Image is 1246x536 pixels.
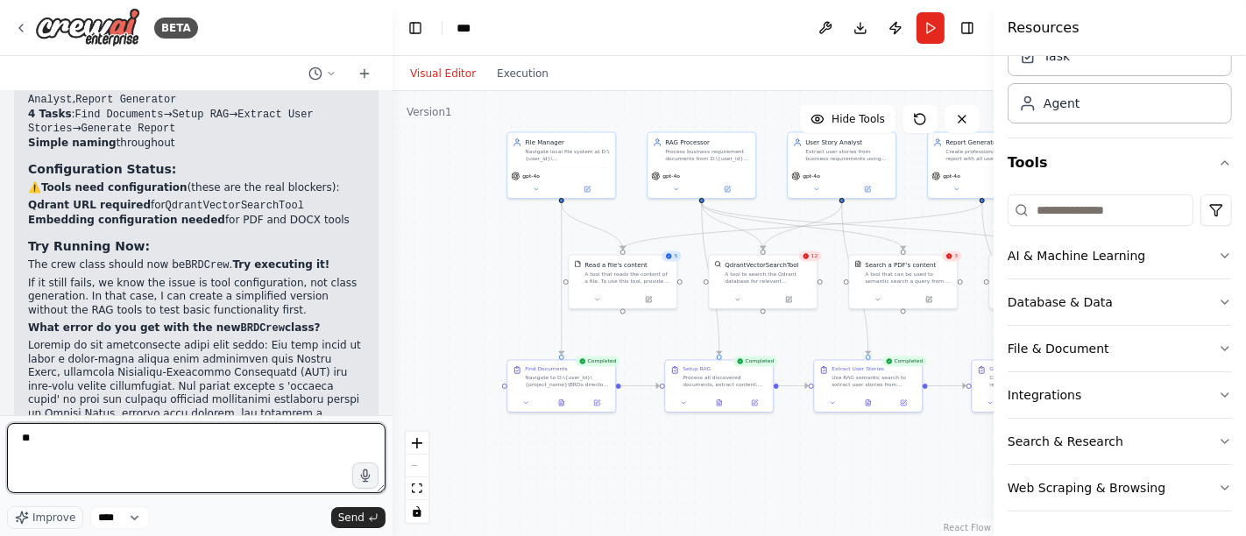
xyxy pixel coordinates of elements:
[813,360,923,413] div: CompletedExtract User StoriesUse RAG semantic search to extract user stories from indexed documen...
[708,255,818,310] div: 12QdrantVectorSearchToolQdrantVectorSearchToolA tool to search the Qdrant database for relevant i...
[955,16,980,40] button: Hide right sidebar
[522,173,540,180] span: gpt-4o
[725,261,798,270] div: QdrantVectorSearchTool
[574,261,581,268] img: FileReadTool
[971,360,1080,413] div: Generate ReportCreate professional markdown report containing all user stories organized by featu...
[1008,419,1232,464] button: Search & Research
[1008,279,1232,325] button: Database & Data
[525,149,610,163] div: Navigate local file system at D:\{user_id}\{project_name}\BRDs and discover all business requirem...
[1008,326,1232,371] button: File & Document
[7,506,83,529] button: Improve
[75,94,176,106] code: Report Generator
[1008,233,1232,279] button: AI & Machine Learning
[582,398,612,408] button: Open in side panel
[850,398,887,408] button: View output
[28,108,72,120] strong: 4 Tasks
[350,63,379,84] button: Start a new chat
[703,184,753,194] button: Open in side panel
[301,63,343,84] button: Switch to previous chat
[1044,95,1080,112] div: Agent
[1008,138,1232,187] button: Tools
[619,203,987,250] g: Edge from b7c74535-eb7a-400e-a057-8be20dfee23a to 1bb66516-e793-43c0-97bf-f2819b55b4f4
[525,366,567,373] div: Find Documents
[28,199,365,214] li: for
[584,272,671,286] div: A tool that reads the content of a file. To use this tool, provide a 'file_path' parameter with t...
[927,132,1037,200] div: Report GeneratorCreate professional markdown report with all user stories organized by feature an...
[28,258,365,273] p: The crew class should now be .
[506,132,616,200] div: File ManagerNavigate local file system at D:\{user_id}\{project_name}\BRDs and discover all busin...
[406,477,428,500] button: fit view
[697,203,724,355] g: Edge from 948d2c9e-982b-453d-9ab7-86785a5c4927 to 2348f1f4-e3fe-444c-818f-e3cd9c30b1ce
[525,375,610,389] div: Navigate to D:\{user_id}\{project_name}\BRDs directory and discover all business requirement docu...
[557,203,627,250] g: Edge from 6c24ee0d-5c32-4778-a003-55bc475e5b0d to 1bb66516-e793-43c0-97bf-f2819b55b4f4
[28,277,365,318] p: If it still fails, we know the issue is tool configuration, not class generation. In that case, I...
[331,507,386,528] button: Send
[832,112,885,126] span: Hide Tools
[779,382,809,391] g: Edge from 2348f1f4-e3fe-444c-818f-e3cd9c30b1ce to f7f33222-322f-46b3-bb65-e95b8042cd72
[185,259,229,272] code: BRDCrew
[904,294,954,305] button: Open in side panel
[928,382,966,391] g: Edge from f7f33222-322f-46b3-bb65-e95b8042cd72 to b1ba6060-875a-4026-955b-5220006d04da
[28,162,176,176] strong: Configuration Status:
[740,398,769,408] button: Open in side panel
[576,356,620,367] div: Completed
[1044,47,1070,65] div: Task
[81,123,175,135] code: Generate Report
[838,203,873,355] g: Edge from c3a168f1-1db0-40cb-90c1-fec36f3fd5f1 to f7f33222-322f-46b3-bb65-e95b8042cd72
[945,138,1030,147] div: Report Generator
[457,19,480,37] nav: breadcrumb
[805,149,890,163] div: Extract user stories from business requirements using RAG search, format as "As a [user type], I ...
[955,253,959,260] span: 3
[675,253,678,260] span: 5
[407,105,452,119] div: Version 1
[28,108,365,137] li: : → → →
[832,375,917,389] div: Use RAG semantic search to extract user stories from indexed documents, format as "As a [user typ...
[1008,372,1232,418] button: Integrations
[232,258,329,271] strong: Try executing it!
[811,253,818,260] span: 12
[28,321,321,334] strong: What error do you get with the new class?
[701,398,738,408] button: View output
[800,105,896,133] button: Hide Tools
[1008,29,1232,138] div: Crew
[664,360,774,413] div: CompletedSetup RAGProcess all discovered documents, extract content, create embeddings, and store...
[32,511,75,525] span: Improve
[28,181,365,195] p: ⚠️ (these are the real blockers):
[865,261,936,270] div: Search a PDF's content
[28,78,365,107] li: : , , ,
[888,398,918,408] button: Open in side panel
[35,8,140,47] img: Logo
[486,63,559,84] button: Execution
[563,184,612,194] button: Open in side panel
[683,375,768,389] div: Process all discovered documents, extract content, create embeddings, and store in Qdrant vector ...
[983,184,1033,194] button: Open in side panel
[683,366,711,373] div: Setup RAG
[28,137,365,151] li: throughout
[733,356,778,367] div: Completed
[557,203,566,355] g: Edge from 6c24ee0d-5c32-4778-a003-55bc475e5b0d to 82f9f592-ed68-4aa4-860c-f3b562b0e4dd
[665,138,750,147] div: RAG Processor
[28,79,312,106] code: User Story Analyst
[697,203,768,250] g: Edge from 948d2c9e-982b-453d-9ab7-86785a5c4927 to f99b9152-f2df-4a79-b1b7-78f17ffe497f
[352,462,379,489] button: Click to speak your automation idea
[28,214,365,228] li: for PDF and DOCX tools
[166,200,304,212] code: QdrantVectorSearchTool
[882,356,927,367] div: Completed
[787,132,896,200] div: User Story AnalystExtract user stories from business requirements using RAG search, format as "As...
[803,173,820,180] span: gpt-4o
[543,398,580,408] button: View output
[406,432,428,523] div: React Flow controls
[400,63,486,84] button: Visual Editor
[28,239,150,253] strong: Try Running Now:
[764,294,814,305] button: Open in side panel
[1008,465,1232,511] button: Web Scraping & Browsing
[865,272,952,286] div: A tool that can be used to semantic search a query from a PDF's content.
[28,137,117,149] strong: Simple naming
[75,109,164,121] code: Find Documents
[843,184,893,194] button: Open in side panel
[506,360,616,413] div: CompletedFind DocumentsNavigate to D:\{user_id}\{project_name}\BRDs directory and discover all bu...
[759,203,846,250] g: Edge from c3a168f1-1db0-40cb-90c1-fec36f3fd5f1 to f99b9152-f2df-4a79-b1b7-78f17ffe497f
[805,138,890,147] div: User Story Analyst
[848,255,958,310] div: 3PDFSearchToolSearch a PDF's contentA tool that can be used to semantic search a query from a PDF...
[403,16,428,40] button: Hide left sidebar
